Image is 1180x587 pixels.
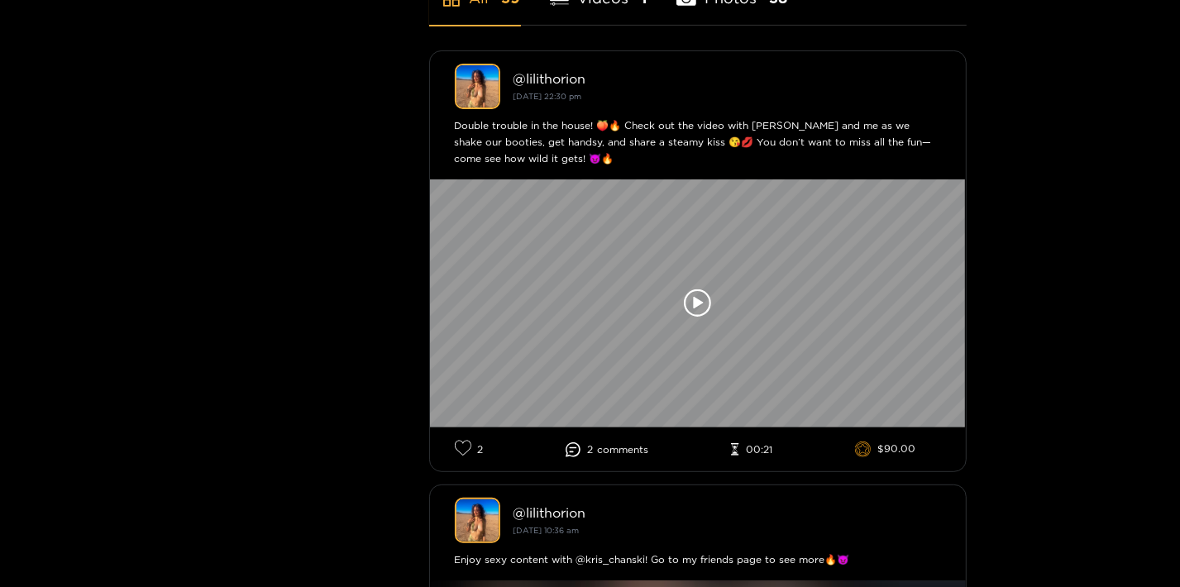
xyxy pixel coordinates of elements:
[455,64,500,109] img: lilithorion
[514,505,941,520] div: @ lilithorion
[455,440,484,459] li: 2
[597,444,648,456] span: comment s
[514,526,580,535] small: [DATE] 10:36 am
[455,551,941,568] div: Enjoy sexy content with @kris_chanski! Go to my friends page to see more🔥😈
[514,71,941,86] div: @ lilithorion
[855,441,916,458] li: $90.00
[514,92,582,101] small: [DATE] 22:30 pm
[566,442,648,457] li: 2
[455,498,500,543] img: lilithorion
[455,117,941,167] div: Double trouble in the house! 🍑🔥 Check out the video with [PERSON_NAME] and me as we shake our boo...
[731,443,772,456] li: 00:21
